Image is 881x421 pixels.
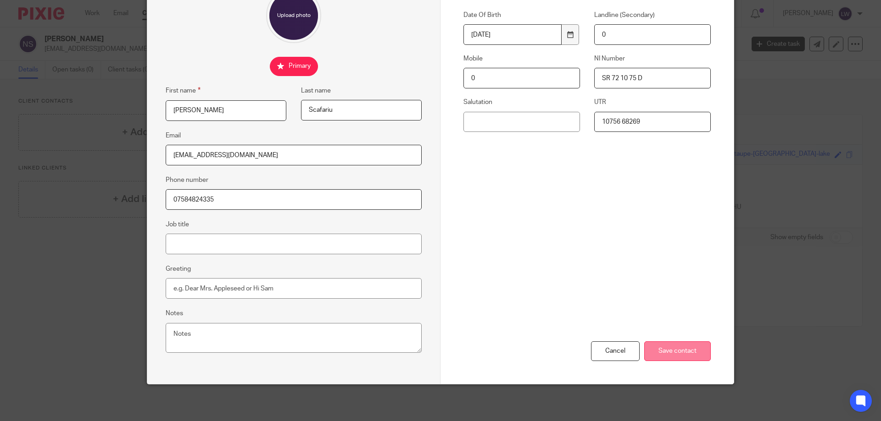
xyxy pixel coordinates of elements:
[463,98,580,107] label: Salutation
[463,24,562,45] input: Use the arrow keys to pick a date
[463,11,580,20] label: Date Of Birth
[166,175,208,185] label: Phone number
[166,131,181,140] label: Email
[166,220,189,229] label: Job title
[594,98,711,107] label: UTR
[301,86,331,95] label: Last name
[166,278,422,299] input: e.g. Dear Mrs. Appleseed or Hi Sam
[591,341,640,361] div: Cancel
[594,54,711,63] label: NI Number
[166,264,191,273] label: Greeting
[594,11,711,20] label: Landline (Secondary)
[644,341,711,361] input: Save contact
[463,54,580,63] label: Mobile
[166,309,183,318] label: Notes
[166,85,201,96] label: First name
